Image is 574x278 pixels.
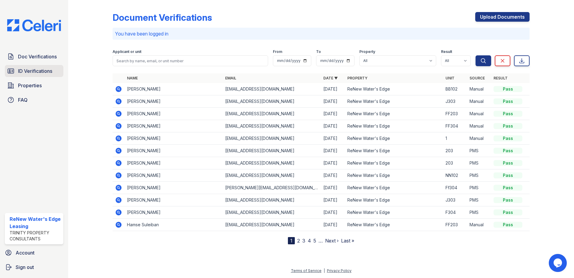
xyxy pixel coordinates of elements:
a: ID Verifications [5,65,63,77]
a: 5 [313,238,316,244]
td: 203 [443,157,467,169]
td: Manual [467,108,491,120]
td: ReNew Water's Edge [345,219,443,231]
td: Manual [467,219,491,231]
td: F304 [443,206,467,219]
div: Pass [494,98,522,104]
td: Hamse Suleiban [125,219,223,231]
td: ReNew Water's Edge [345,206,443,219]
span: Sign out [16,264,34,271]
td: FF203 [443,108,467,120]
a: Date ▼ [323,76,338,80]
label: From [273,49,282,54]
td: [EMAIL_ADDRESS][DOMAIN_NAME] [223,132,321,145]
td: ReNew Water's Edge [345,83,443,95]
div: 1 [288,237,295,244]
td: ReNew Water's Edge [345,95,443,108]
div: ReNew Water's Edge Leasing [10,215,61,230]
td: [DATE] [321,157,345,169]
td: [DATE] [321,169,345,182]
td: ReNew Water's Edge [345,182,443,194]
td: PMS [467,145,491,157]
a: Unit [446,76,455,80]
span: Doc Verifications [18,53,57,60]
div: | [324,268,325,273]
iframe: chat widget [549,254,568,272]
a: Result [494,76,508,80]
td: 203 [443,145,467,157]
td: ReNew Water's Edge [345,120,443,132]
td: [DATE] [321,95,345,108]
a: Doc Verifications [5,51,63,63]
label: Result [441,49,452,54]
td: ReNew Water's Edge [345,145,443,157]
td: [DATE] [321,83,345,95]
label: To [316,49,321,54]
td: [EMAIL_ADDRESS][DOMAIN_NAME] [223,206,321,219]
td: NN102 [443,169,467,182]
a: Name [127,76,138,80]
td: Ff304 [443,182,467,194]
a: Next › [325,238,339,244]
td: ReNew Water's Edge [345,132,443,145]
td: ReNew Water's Edge [345,169,443,182]
div: Pass [494,222,522,228]
td: [EMAIL_ADDRESS][DOMAIN_NAME] [223,145,321,157]
td: [EMAIL_ADDRESS][DOMAIN_NAME] [223,194,321,206]
td: FF203 [443,219,467,231]
td: [PERSON_NAME] [125,120,223,132]
td: Manual [467,83,491,95]
a: 3 [302,238,305,244]
span: Account [16,249,35,256]
td: FF304 [443,120,467,132]
td: [DATE] [321,206,345,219]
a: Upload Documents [475,12,530,22]
td: PMS [467,182,491,194]
td: [DATE] [321,145,345,157]
div: Pass [494,197,522,203]
td: PMS [467,206,491,219]
td: [PERSON_NAME][EMAIL_ADDRESS][DOMAIN_NAME] [223,182,321,194]
td: [EMAIL_ADDRESS][DOMAIN_NAME] [223,108,321,120]
a: Source [470,76,485,80]
td: [DATE] [321,182,345,194]
td: [EMAIL_ADDRESS][DOMAIN_NAME] [223,169,321,182]
span: Properties [18,82,42,89]
td: [PERSON_NAME] [125,169,223,182]
td: Manual [467,132,491,145]
td: [PERSON_NAME] [125,157,223,169]
div: Pass [494,160,522,166]
td: Manual [467,120,491,132]
a: Sign out [2,261,66,273]
td: [DATE] [321,132,345,145]
td: [PERSON_NAME] [125,182,223,194]
td: [PERSON_NAME] [125,108,223,120]
div: Pass [494,172,522,178]
td: [DATE] [321,108,345,120]
div: Pass [494,111,522,117]
td: J303 [443,95,467,108]
td: [EMAIL_ADDRESS][DOMAIN_NAME] [223,157,321,169]
td: [DATE] [321,194,345,206]
td: [DATE] [321,120,345,132]
a: 2 [297,238,300,244]
td: ReNew Water's Edge [345,194,443,206]
a: Last » [341,238,354,244]
td: 1 [443,132,467,145]
td: PMS [467,169,491,182]
td: [EMAIL_ADDRESS][DOMAIN_NAME] [223,120,321,132]
td: [PERSON_NAME] [125,194,223,206]
td: Manual [467,95,491,108]
div: Pass [494,209,522,215]
a: Account [2,247,66,259]
a: Terms of Service [291,268,322,273]
div: Pass [494,123,522,129]
td: ReNew Water's Edge [345,108,443,120]
td: PMS [467,194,491,206]
div: Document Verifications [113,12,212,23]
td: [DATE] [321,219,345,231]
td: PMS [467,157,491,169]
td: ReNew Water's Edge [345,157,443,169]
a: Privacy Policy [327,268,352,273]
